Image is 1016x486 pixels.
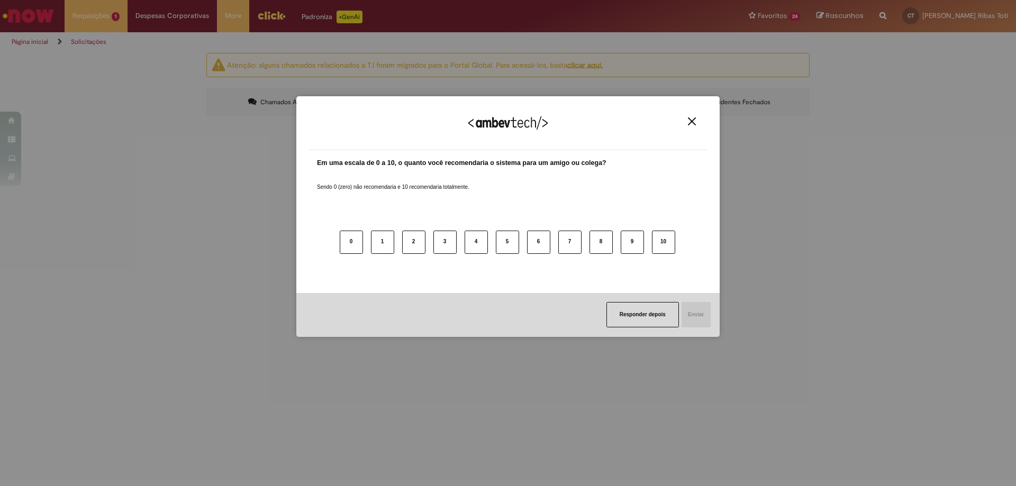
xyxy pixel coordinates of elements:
button: 4 [465,231,488,254]
button: Close [685,117,699,126]
button: 6 [527,231,550,254]
button: 5 [496,231,519,254]
img: Logo Ambevtech [468,116,548,130]
button: Responder depois [606,302,679,327]
img: Close [688,117,696,125]
button: 2 [402,231,425,254]
button: 3 [433,231,457,254]
label: Sendo 0 (zero) não recomendaria e 10 recomendaria totalmente. [317,171,469,191]
button: 10 [652,231,675,254]
button: 9 [621,231,644,254]
button: 0 [340,231,363,254]
button: 1 [371,231,394,254]
label: Em uma escala de 0 a 10, o quanto você recomendaria o sistema para um amigo ou colega? [317,158,606,168]
button: 7 [558,231,582,254]
button: 8 [589,231,613,254]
